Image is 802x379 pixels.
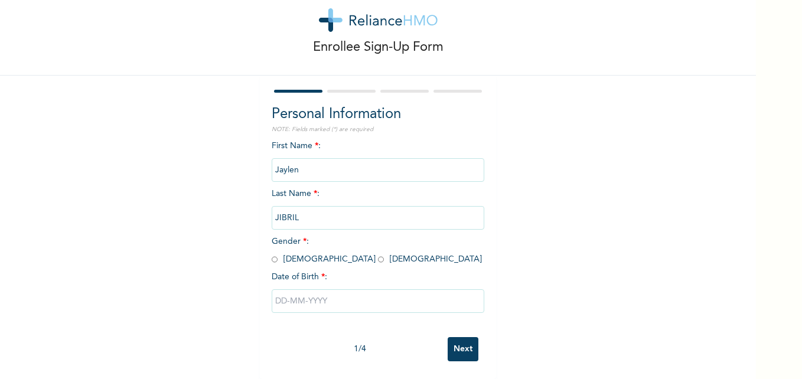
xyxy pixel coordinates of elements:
[272,271,327,283] span: Date of Birth :
[272,289,484,313] input: DD-MM-YYYY
[272,142,484,174] span: First Name :
[272,158,484,182] input: Enter your first name
[448,337,478,361] input: Next
[272,206,484,230] input: Enter your last name
[272,189,484,222] span: Last Name :
[272,104,484,125] h2: Personal Information
[272,125,484,134] p: NOTE: Fields marked (*) are required
[272,343,448,355] div: 1 / 4
[319,8,438,32] img: logo
[313,38,444,57] p: Enrollee Sign-Up Form
[272,237,482,263] span: Gender : [DEMOGRAPHIC_DATA] [DEMOGRAPHIC_DATA]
